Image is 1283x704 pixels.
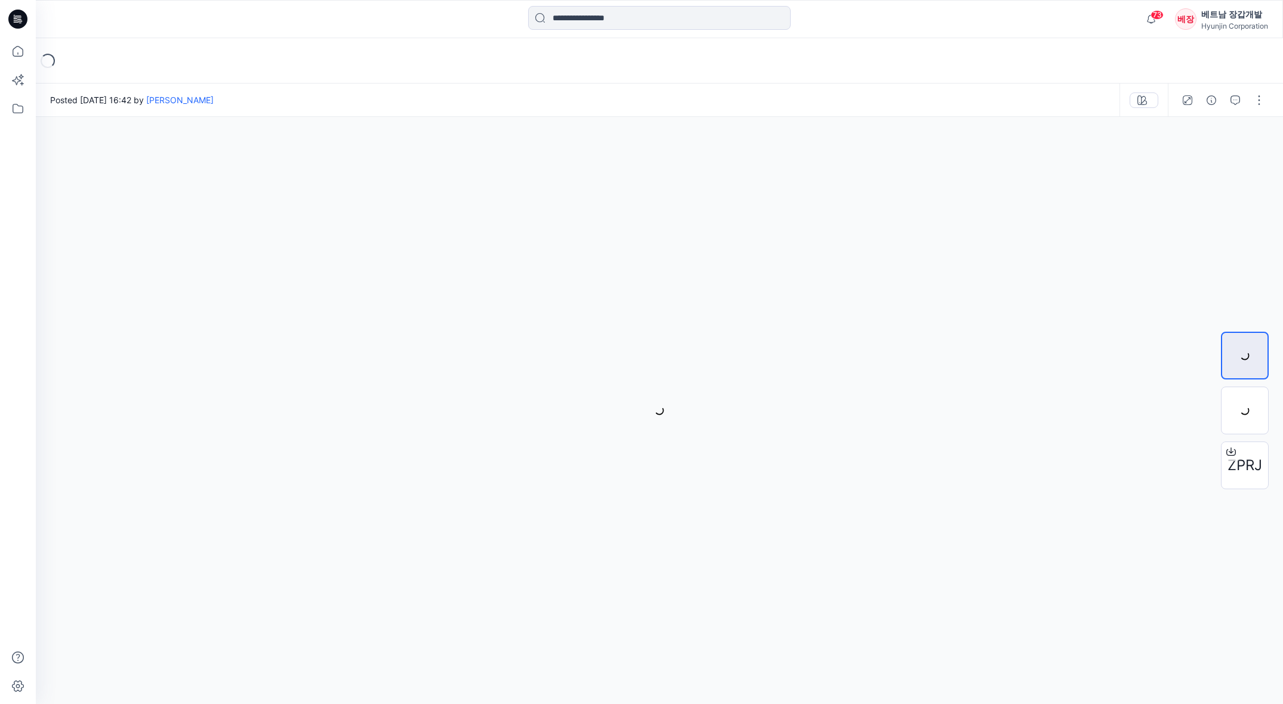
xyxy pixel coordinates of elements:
a: [PERSON_NAME] [146,95,214,105]
div: 베트남 장갑개발 [1201,7,1268,21]
span: ZPRJ [1228,455,1262,476]
span: Posted [DATE] 16:42 by [50,94,214,106]
span: 73 [1151,10,1164,20]
button: Details [1202,91,1221,110]
div: 베장 [1175,8,1196,30]
div: Hyunjin Corporation [1201,21,1268,30]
